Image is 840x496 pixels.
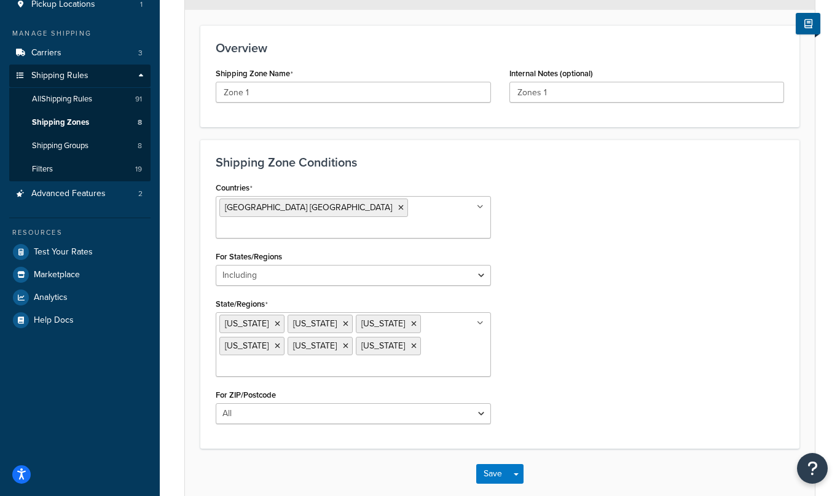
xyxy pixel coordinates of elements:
label: Countries [216,183,253,193]
a: Shipping Groups8 [9,135,151,157]
span: Analytics [34,293,68,303]
a: AllShipping Rules91 [9,88,151,111]
button: Show Help Docs [796,13,820,34]
span: Shipping Rules [31,71,88,81]
button: Open Resource Center [797,453,828,484]
span: Marketplace [34,270,80,280]
button: Save [476,464,509,484]
label: State/Regions [216,299,268,309]
span: 19 [135,164,142,175]
span: Shipping Zones [32,117,89,128]
li: Carriers [9,42,151,65]
span: Shipping Groups [32,141,88,151]
label: Shipping Zone Name [216,69,293,79]
span: 91 [135,94,142,104]
div: Resources [9,227,151,238]
label: For ZIP/Postcode [216,390,276,400]
h3: Overview [216,41,784,55]
a: Marketplace [9,264,151,286]
span: [US_STATE] [293,339,337,352]
span: Test Your Rates [34,247,93,258]
span: All Shipping Rules [32,94,92,104]
span: [US_STATE] [225,317,269,330]
span: Advanced Features [31,189,106,199]
li: Filters [9,158,151,181]
span: 8 [138,141,142,151]
span: [US_STATE] [361,317,405,330]
li: Shipping Zones [9,111,151,134]
a: Shipping Zones8 [9,111,151,134]
span: Carriers [31,48,61,58]
label: Internal Notes (optional) [509,69,593,78]
a: Test Your Rates [9,241,151,263]
span: [US_STATE] [361,339,405,352]
a: Help Docs [9,309,151,331]
h3: Shipping Zone Conditions [216,155,784,169]
a: Advanced Features2 [9,183,151,205]
div: Manage Shipping [9,28,151,39]
label: For States/Regions [216,252,282,261]
span: [GEOGRAPHIC_DATA] [GEOGRAPHIC_DATA] [225,201,392,214]
li: Advanced Features [9,183,151,205]
span: 2 [138,189,143,199]
span: [US_STATE] [293,317,337,330]
span: [US_STATE] [225,339,269,352]
span: 3 [138,48,143,58]
a: Shipping Rules [9,65,151,87]
span: Help Docs [34,315,74,326]
a: Carriers3 [9,42,151,65]
a: Analytics [9,286,151,309]
li: Shipping Groups [9,135,151,157]
li: Shipping Rules [9,65,151,181]
a: Filters19 [9,158,151,181]
span: 8 [138,117,142,128]
span: Filters [32,164,53,175]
